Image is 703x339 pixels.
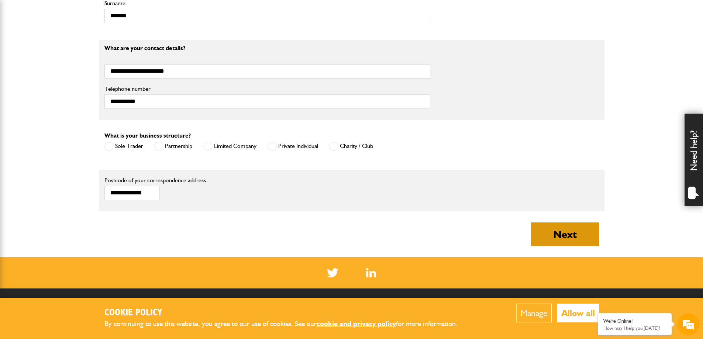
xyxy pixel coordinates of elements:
[10,112,135,128] input: Enter your phone number
[13,41,31,51] img: d_20077148190_company_1631870298795_20077148190
[104,318,470,330] p: By continuing to use this website, you agree to our use of cookies. See our for more information.
[100,227,134,237] em: Start Chat
[104,133,191,139] label: What is your business structure?
[104,0,430,6] label: Surname
[104,86,430,92] label: Telephone number
[557,304,599,322] button: Allow all
[531,222,599,246] button: Next
[203,142,256,151] label: Limited Company
[366,268,376,277] img: Linked In
[603,325,666,331] p: How may I help you today?
[154,142,192,151] label: Partnership
[685,114,703,206] div: Need help?
[104,177,217,183] label: Postcode of your correspondence address
[327,268,338,277] img: Twitter
[10,68,135,84] input: Enter your last name
[268,142,318,151] label: Private Individual
[603,318,666,324] div: We're Online!
[329,142,373,151] label: Charity / Club
[104,307,470,319] h2: Cookie Policy
[10,134,135,221] textarea: Type your message and hit 'Enter'
[516,304,552,322] button: Manage
[317,319,396,328] a: cookie and privacy policy
[104,45,430,51] p: What are your contact details?
[38,41,124,51] div: Chat with us now
[366,268,376,277] a: LinkedIn
[121,4,139,21] div: Minimize live chat window
[10,90,135,106] input: Enter your email address
[104,142,143,151] label: Sole Trader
